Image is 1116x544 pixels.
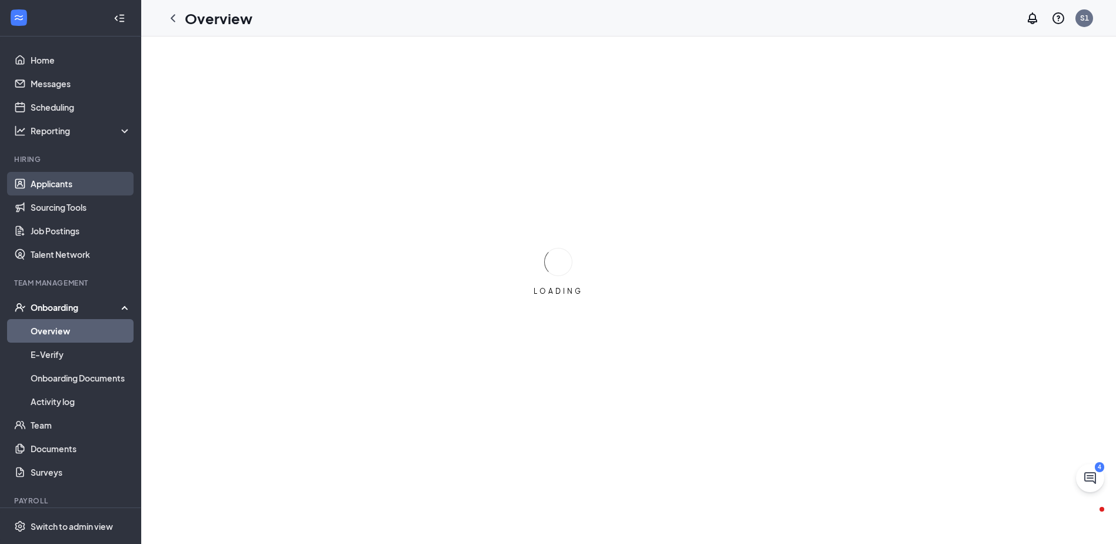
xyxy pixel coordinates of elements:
button: ChatActive [1076,464,1104,492]
svg: Notifications [1025,11,1040,25]
a: E-Verify [31,343,131,366]
h1: Overview [185,8,252,28]
div: Team Management [14,278,129,288]
a: Sourcing Tools [31,195,131,219]
svg: Settings [14,520,26,532]
svg: UserCheck [14,301,26,313]
a: Messages [31,72,131,95]
a: Onboarding Documents [31,366,131,390]
div: Onboarding [31,301,121,313]
div: S1 [1080,13,1089,23]
a: Scheduling [31,95,131,119]
svg: QuestionInfo [1051,11,1065,25]
svg: ChevronLeft [166,11,180,25]
div: Hiring [14,154,129,164]
a: Job Postings [31,219,131,243]
div: 4 [1095,462,1104,472]
svg: ChatActive [1083,471,1097,485]
a: Documents [31,437,131,460]
a: Applicants [31,172,131,195]
a: Team [31,413,131,437]
a: Talent Network [31,243,131,266]
iframe: Intercom live chat [1076,504,1104,532]
a: Activity log [31,390,131,413]
svg: WorkstreamLogo [13,12,25,24]
div: LOADING [529,286,588,296]
div: Payroll [14,496,129,506]
svg: Collapse [114,12,125,24]
a: Home [31,48,131,72]
a: Surveys [31,460,131,484]
div: Switch to admin view [31,520,113,532]
div: Reporting [31,125,132,137]
svg: Analysis [14,125,26,137]
a: Overview [31,319,131,343]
